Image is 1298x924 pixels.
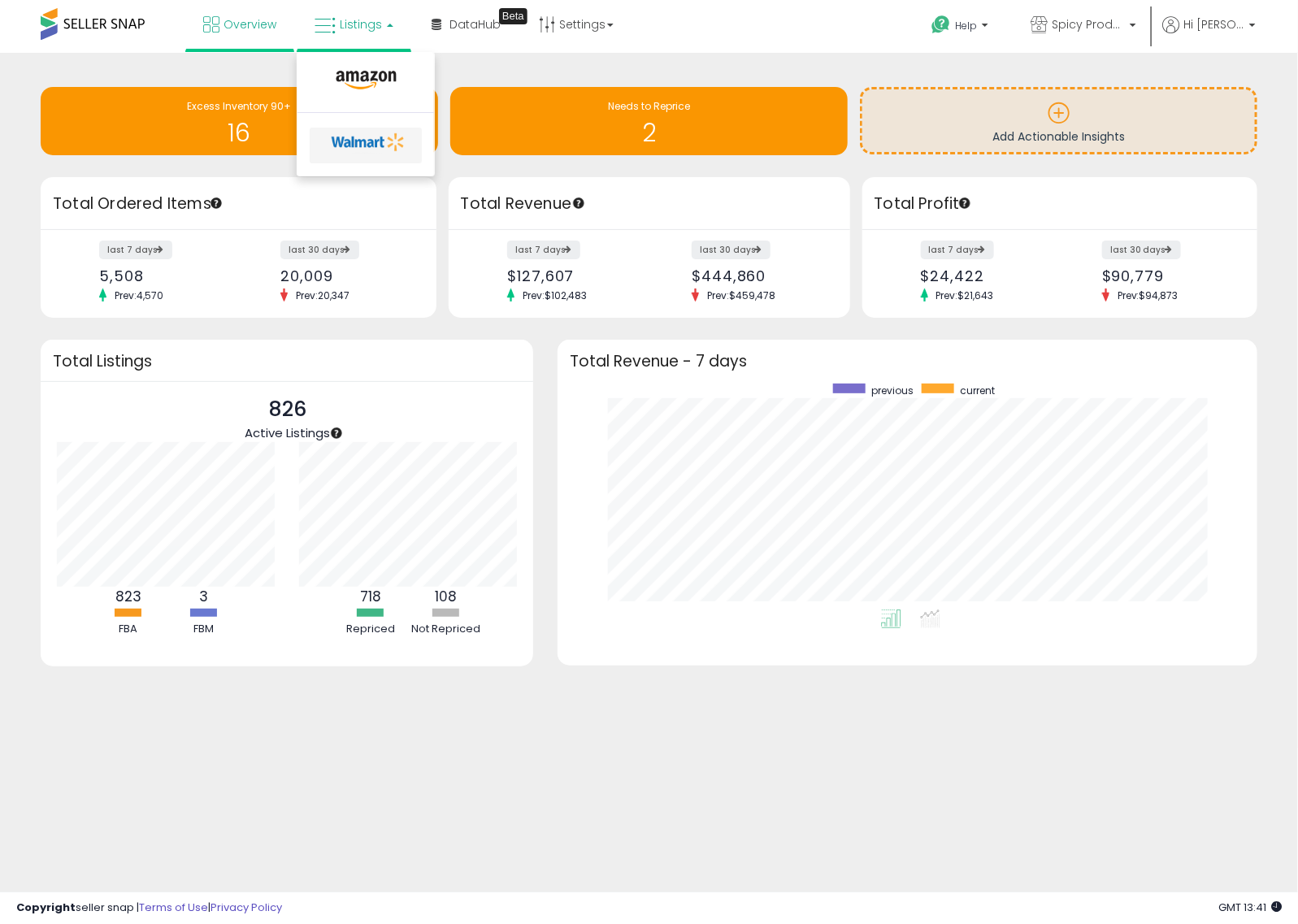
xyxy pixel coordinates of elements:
label: last 30 days [280,241,359,259]
div: 20,009 [280,267,407,284]
div: Repriced [334,622,407,637]
span: previous [871,384,914,397]
p: 826 [245,394,330,425]
span: Active Listings [245,424,330,441]
h1: 2 [458,119,840,146]
h3: Total Revenue [461,193,838,215]
b: 108 [435,587,457,606]
div: Not Repriced [410,622,483,637]
span: Prev: $21,643 [928,288,1002,302]
div: $90,779 [1102,267,1229,284]
h3: Total Ordered Items [53,193,424,215]
div: FBM [167,622,241,637]
label: last 30 days [692,241,771,259]
span: Add Actionable Insights [992,128,1125,145]
span: Prev: 20,347 [288,288,358,302]
div: Tooltip anchor [209,196,224,210]
label: last 7 days [921,241,994,259]
label: last 7 days [99,241,172,259]
div: Tooltip anchor [571,196,586,210]
h3: Total Profit [875,193,1246,215]
i: Get Help [931,15,951,35]
h1: 16 [49,119,430,146]
b: 3 [199,587,208,606]
span: Excess Inventory 90+ [188,99,292,113]
span: Needs to Reprice [608,99,690,113]
span: Prev: $102,483 [514,288,595,302]
span: Prev: $459,478 [699,288,784,302]
span: Prev: 4,570 [106,288,171,302]
span: Spicy Products [1052,16,1125,33]
div: Tooltip anchor [499,8,527,24]
div: Tooltip anchor [329,426,344,440]
h3: Total Listings [53,355,521,367]
span: Overview [224,16,276,33]
span: Prev: $94,873 [1109,288,1187,302]
span: current [960,384,995,397]
div: $24,422 [921,267,1048,284]
span: Hi [PERSON_NAME] [1183,16,1244,33]
h3: Total Revenue - 7 days [570,355,1245,367]
a: Add Actionable Insights [862,89,1255,152]
a: Hi [PERSON_NAME] [1162,16,1256,53]
div: Tooltip anchor [957,196,972,210]
span: DataHub [449,16,501,33]
b: 823 [115,587,141,606]
a: Help [918,2,1005,53]
label: last 7 days [507,241,580,259]
b: 718 [360,587,381,606]
div: FBA [92,622,165,637]
div: 5,508 [99,267,226,284]
label: last 30 days [1102,241,1181,259]
span: Listings [340,16,382,33]
a: Needs to Reprice 2 [450,87,848,155]
div: $444,860 [692,267,821,284]
div: $127,607 [507,267,636,284]
span: Help [955,19,977,33]
a: Excess Inventory 90+ 16 [41,87,438,155]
